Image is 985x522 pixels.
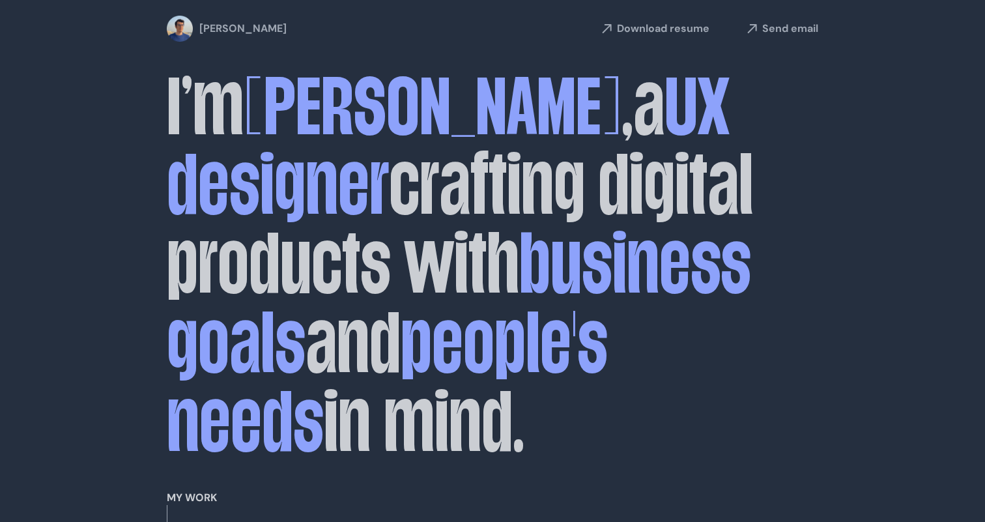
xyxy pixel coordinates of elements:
h1: I’m , a crafting digital products with and in mind. [167,66,818,463]
span: business goals [167,227,751,381]
span: UX designer [167,68,730,222]
a: [PERSON_NAME] [167,16,271,42]
img: profile-pic.png [167,16,193,42]
span: [PERSON_NAME] [244,68,621,143]
a: Download resume [597,19,709,38]
img: arrowLinks.svg [742,19,762,38]
a: Send email [742,19,818,38]
img: arrowLinks.svg [597,19,617,38]
h2: My work [167,492,818,504]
